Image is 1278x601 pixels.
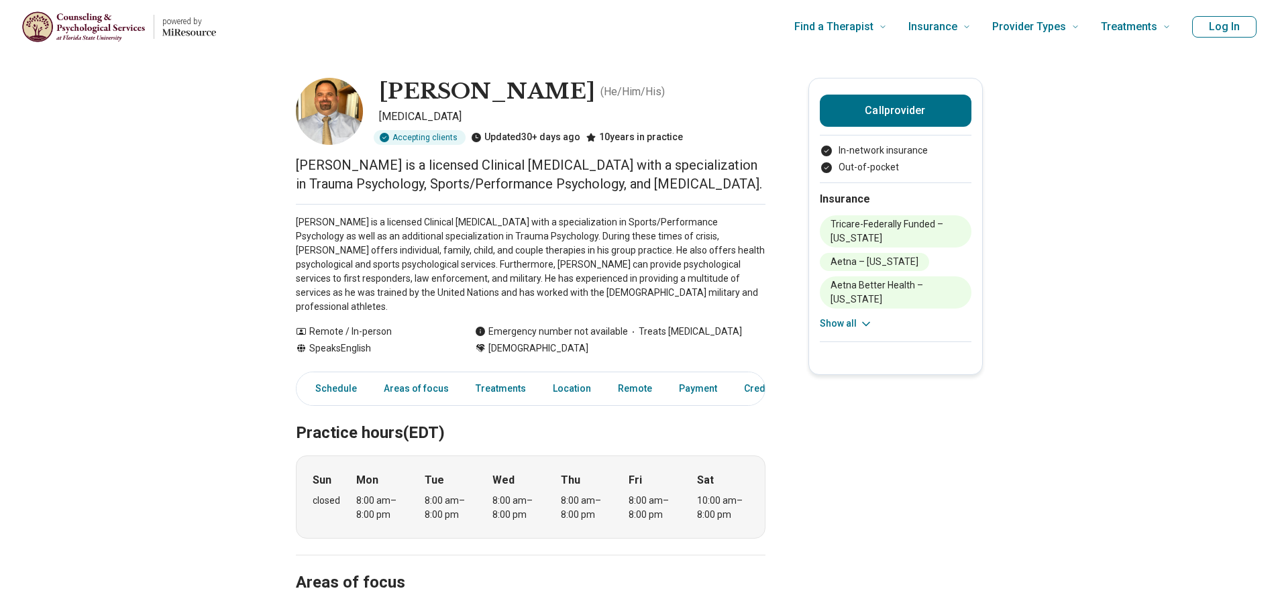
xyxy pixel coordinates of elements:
span: [DEMOGRAPHIC_DATA] [488,341,588,356]
span: Treatments [1101,17,1157,36]
p: [PERSON_NAME] is a licensed Clinical [MEDICAL_DATA] with a specialization in Sports/Performance P... [296,215,765,314]
div: closed [313,494,340,508]
a: Areas of focus [376,375,457,402]
div: Emergency number not available [475,325,628,339]
div: Accepting clients [374,130,466,145]
span: Find a Therapist [794,17,873,36]
a: Payment [671,375,725,402]
strong: Wed [492,472,515,488]
li: Tricare-Federally Funded – [US_STATE] [820,215,971,248]
p: ( He/Him/His ) [600,84,665,100]
a: Schedule [299,375,365,402]
div: Speaks English [296,341,448,356]
img: Richard Griff, Psychologist [296,78,363,145]
a: Credentials [736,375,803,402]
h2: Areas of focus [296,539,765,594]
li: Aetna Better Health – [US_STATE] [820,276,971,309]
span: Treats [MEDICAL_DATA] [628,325,742,339]
p: [PERSON_NAME] is a licensed Clinical [MEDICAL_DATA] with a specialization in Trauma Psychology, S... [296,156,765,193]
a: Home page [21,5,216,48]
strong: Sun [313,472,331,488]
div: 8:00 am – 8:00 pm [629,494,680,522]
strong: Mon [356,472,378,488]
div: Updated 30+ days ago [471,130,580,145]
p: powered by [162,16,216,27]
a: Location [545,375,599,402]
div: 8:00 am – 8:00 pm [492,494,544,522]
span: Provider Types [992,17,1066,36]
li: In-network insurance [820,144,971,158]
h2: Insurance [820,191,971,207]
span: Insurance [908,17,957,36]
div: Remote / In-person [296,325,448,339]
p: [MEDICAL_DATA] [379,109,765,125]
a: Treatments [468,375,534,402]
div: When does the program meet? [296,455,765,539]
div: 10 years in practice [586,130,683,145]
li: Out-of-pocket [820,160,971,174]
button: Show all [820,317,873,331]
a: Remote [610,375,660,402]
ul: Payment options [820,144,971,174]
div: 8:00 am – 8:00 pm [356,494,408,522]
button: Callprovider [820,95,971,127]
strong: Sat [697,472,714,488]
li: Aetna – [US_STATE] [820,253,929,271]
div: 8:00 am – 8:00 pm [561,494,613,522]
h2: Practice hours (EDT) [296,390,765,445]
strong: Fri [629,472,642,488]
strong: Tue [425,472,444,488]
button: Log In [1192,16,1257,38]
strong: Thu [561,472,580,488]
div: 8:00 am – 8:00 pm [425,494,476,522]
div: 10:00 am – 8:00 pm [697,494,749,522]
h1: [PERSON_NAME] [379,78,595,106]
